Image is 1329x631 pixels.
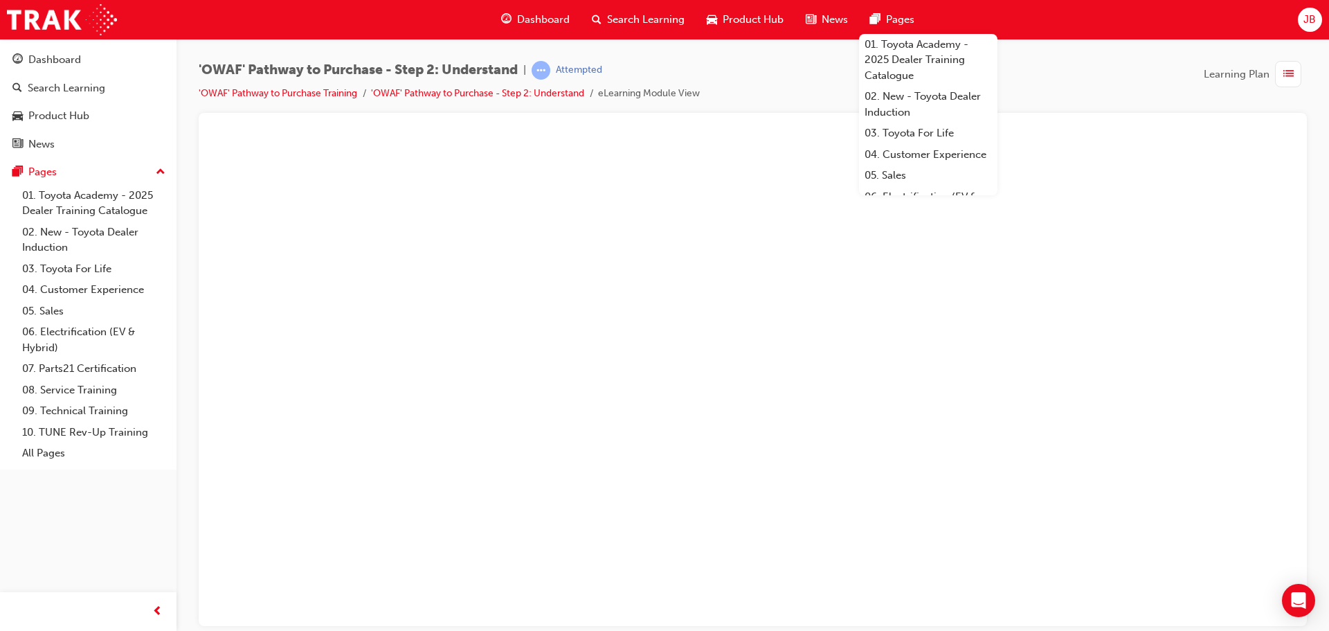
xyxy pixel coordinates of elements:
a: 02. New - Toyota Dealer Induction [17,222,171,258]
div: Product Hub [28,108,89,124]
span: guage-icon [12,54,23,66]
a: news-iconNews [795,6,859,34]
span: Pages [886,12,914,28]
li: eLearning Module View [598,86,700,102]
span: News [822,12,848,28]
span: prev-icon [152,603,163,621]
a: News [6,132,171,157]
span: Product Hub [723,12,784,28]
a: 'OWAF' Pathway to Purchase Training [199,87,357,99]
span: search-icon [12,82,22,95]
a: 04. Customer Experience [17,279,171,301]
a: 05. Sales [17,301,171,322]
div: Open Intercom Messenger [1282,584,1315,617]
a: 03. Toyota For Life [859,123,997,144]
a: 08. Service Training [17,380,171,401]
button: Learning Plan [1204,61,1307,87]
span: 'OWAF' Pathway to Purchase - Step 2: Understand [199,62,518,78]
span: car-icon [12,110,23,123]
a: Dashboard [6,47,171,73]
a: 01. Toyota Academy - 2025 Dealer Training Catalogue [17,185,171,222]
img: Trak [7,4,117,35]
span: list-icon [1283,66,1294,83]
div: Attempted [556,64,602,77]
button: Pages [6,159,171,185]
span: guage-icon [501,11,512,28]
span: news-icon [12,139,23,151]
button: JB [1298,8,1322,32]
a: search-iconSearch Learning [581,6,696,34]
div: News [28,136,55,152]
span: Learning Plan [1204,66,1269,82]
span: car-icon [707,11,717,28]
a: guage-iconDashboard [490,6,581,34]
span: | [523,62,526,78]
a: 'OWAF' Pathway to Purchase - Step 2: Understand [371,87,584,99]
a: 06. Electrification (EV & Hybrid) [859,186,997,223]
a: 07. Parts21 Certification [17,358,171,380]
span: learningRecordVerb_ATTEMPT-icon [532,61,550,80]
div: Pages [28,164,57,180]
a: 01. Toyota Academy - 2025 Dealer Training Catalogue [859,34,997,87]
a: 02. New - Toyota Dealer Induction [859,86,997,123]
div: Dashboard [28,52,81,68]
span: JB [1303,12,1316,28]
a: 05. Sales [859,165,997,186]
span: up-icon [156,163,165,181]
a: 03. Toyota For Life [17,258,171,280]
a: 10. TUNE Rev-Up Training [17,422,171,443]
a: 06. Electrification (EV & Hybrid) [17,321,171,358]
a: 09. Technical Training [17,400,171,422]
span: news-icon [806,11,816,28]
span: Search Learning [607,12,685,28]
button: DashboardSearch LearningProduct HubNews [6,44,171,159]
a: pages-iconPages [859,6,925,34]
a: car-iconProduct Hub [696,6,795,34]
div: Search Learning [28,80,105,96]
span: pages-icon [870,11,880,28]
span: Dashboard [517,12,570,28]
span: pages-icon [12,166,23,179]
span: search-icon [592,11,602,28]
a: Search Learning [6,75,171,101]
a: All Pages [17,443,171,464]
a: Product Hub [6,103,171,129]
a: 04. Customer Experience [859,144,997,166]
